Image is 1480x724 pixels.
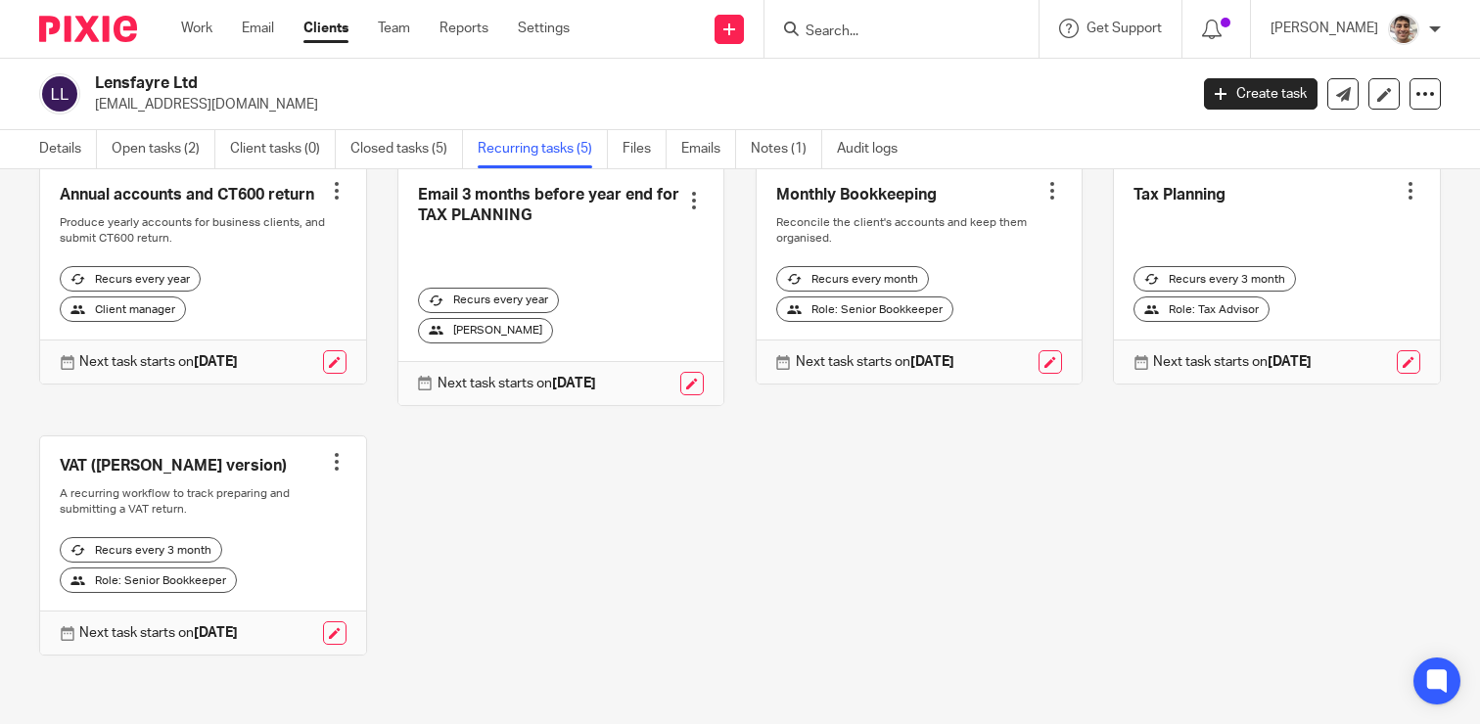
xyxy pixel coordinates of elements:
strong: [DATE] [552,377,596,390]
a: Email [242,19,274,38]
img: Pixie [39,16,137,42]
input: Search [804,23,980,41]
p: Next task starts on [1153,352,1312,372]
a: Emails [681,130,736,168]
a: Clients [303,19,348,38]
strong: [DATE] [910,355,954,369]
p: [PERSON_NAME] [1271,19,1378,38]
img: PXL_20240409_141816916.jpg [1388,14,1419,45]
a: Client tasks (0) [230,130,336,168]
a: Create task [1204,78,1318,110]
a: Team [378,19,410,38]
a: Open tasks (2) [112,130,215,168]
p: [EMAIL_ADDRESS][DOMAIN_NAME] [95,95,1175,114]
div: Role: Senior Bookkeeper [776,296,953,322]
div: Recurs every 3 month [1133,266,1296,292]
a: Closed tasks (5) [350,130,463,168]
h2: Lensfayre Ltd [95,73,958,94]
div: Recurs every month [776,266,929,292]
p: Next task starts on [796,352,954,372]
a: Files [623,130,667,168]
a: Work [181,19,212,38]
div: Client manager [60,296,186,322]
strong: [DATE] [1268,355,1312,369]
a: Audit logs [837,130,912,168]
span: Get Support [1087,22,1162,35]
a: Recurring tasks (5) [478,130,608,168]
a: Notes (1) [751,130,822,168]
a: Reports [439,19,488,38]
img: svg%3E [39,73,80,114]
p: Next task starts on [79,352,238,372]
div: Role: Tax Advisor [1133,296,1270,322]
strong: [DATE] [194,626,238,640]
div: [PERSON_NAME] [418,318,553,343]
div: Role: Senior Bookkeeper [60,567,237,593]
p: Next task starts on [438,374,596,393]
div: Recurs every 3 month [60,537,222,563]
a: Details [39,130,97,168]
strong: [DATE] [194,355,238,369]
p: Next task starts on [79,623,238,643]
div: Recurs every year [418,288,559,313]
a: Settings [518,19,570,38]
div: Recurs every year [60,266,201,292]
